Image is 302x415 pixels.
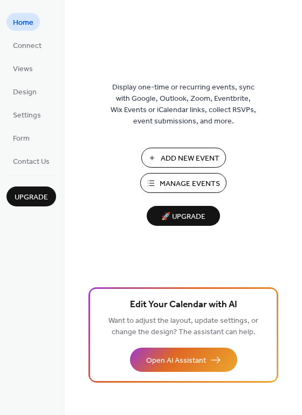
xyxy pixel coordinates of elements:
[153,210,214,224] span: 🚀 Upgrade
[13,156,50,168] span: Contact Us
[108,314,258,340] span: Want to adjust the layout, update settings, or change the design? The assistant can help.
[140,173,226,193] button: Manage Events
[160,178,220,190] span: Manage Events
[6,106,47,123] a: Settings
[13,87,37,98] span: Design
[6,129,36,147] a: Form
[111,82,256,127] span: Display one-time or recurring events, sync with Google, Outlook, Zoom, Eventbrite, Wix Events or ...
[13,17,33,29] span: Home
[130,348,237,372] button: Open AI Assistant
[147,206,220,226] button: 🚀 Upgrade
[13,64,33,75] span: Views
[15,192,48,203] span: Upgrade
[6,186,56,206] button: Upgrade
[6,59,39,77] a: Views
[6,82,43,100] a: Design
[6,13,40,31] a: Home
[161,153,219,164] span: Add New Event
[6,36,48,54] a: Connect
[6,152,56,170] a: Contact Us
[141,148,226,168] button: Add New Event
[13,40,42,52] span: Connect
[130,298,237,313] span: Edit Your Calendar with AI
[146,355,206,366] span: Open AI Assistant
[13,133,30,144] span: Form
[13,110,41,121] span: Settings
